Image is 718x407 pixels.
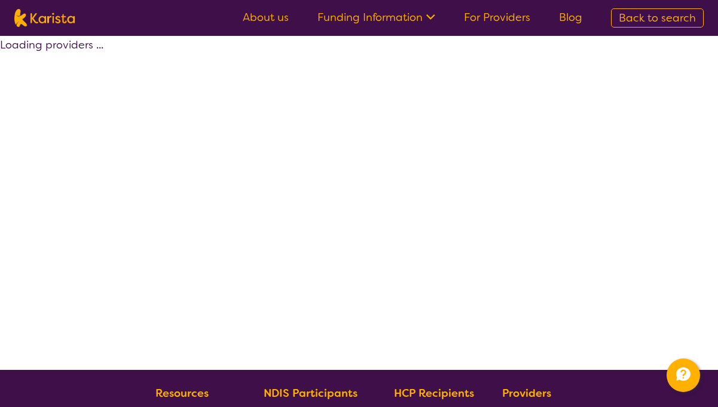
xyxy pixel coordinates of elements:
[14,9,75,27] img: Karista logo
[243,10,289,25] a: About us
[264,386,358,400] b: NDIS Participants
[611,8,704,28] a: Back to search
[155,386,209,400] b: Resources
[317,10,435,25] a: Funding Information
[464,10,530,25] a: For Providers
[619,11,696,25] span: Back to search
[502,386,551,400] b: Providers
[667,359,700,392] button: Channel Menu
[559,10,582,25] a: Blog
[394,386,474,400] b: HCP Recipients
